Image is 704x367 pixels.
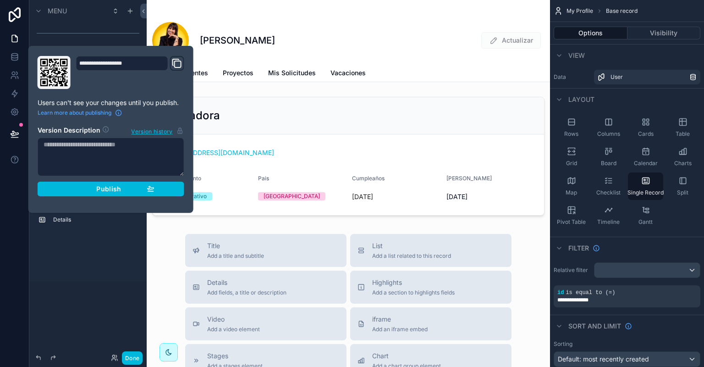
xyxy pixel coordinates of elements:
span: Base record [606,7,638,15]
span: Grid [566,160,577,167]
label: Details [53,216,134,223]
button: Grid [554,143,589,171]
span: Filter [568,244,589,253]
span: Sort And Limit [568,322,621,331]
span: Pivot Table [557,218,586,226]
button: Single Record [628,172,663,200]
button: Map [554,172,589,200]
span: Mis Solicitudes [268,68,316,78]
span: Single Record [627,189,664,196]
span: Learn more about publishing [38,109,111,117]
button: Gantt [628,202,663,229]
label: Data [554,73,590,81]
a: Clientes [183,65,208,83]
span: Version history [131,126,172,135]
button: Visibility [627,27,701,39]
label: Relative filter [554,267,590,274]
button: Done [122,351,143,365]
span: Layout [568,95,594,104]
span: View [568,51,585,60]
span: Table [676,130,690,138]
button: Checklist [591,172,626,200]
h1: [PERSON_NAME] [200,34,275,47]
button: Cards [628,114,663,141]
span: Calendar [634,160,658,167]
span: id [557,289,564,296]
button: Table [665,114,700,141]
button: Calendar [628,143,663,171]
span: is equal to (=) [566,289,615,296]
p: Users can't see your changes until you publish. [38,98,184,107]
span: My Profile [566,7,593,15]
button: Pivot Table [554,202,589,229]
span: Publish [96,185,121,193]
span: User [610,73,623,81]
button: Publish [38,182,184,196]
span: Board [601,160,616,167]
button: Board [591,143,626,171]
a: Learn more about publishing [38,109,122,117]
span: Checklist [596,189,621,196]
button: Columns [591,114,626,141]
span: Proyectos [223,68,253,78]
span: Gantt [638,218,653,226]
a: Proyectos [223,65,253,83]
div: scrollable content [29,208,147,236]
span: Charts [674,160,692,167]
span: Menu [48,6,67,16]
span: Rows [564,130,578,138]
span: Vacaciones [330,68,366,78]
a: User [594,70,700,84]
label: Sorting [554,340,572,348]
h2: Version Description [38,126,100,136]
button: Split [665,172,700,200]
span: Cards [638,130,654,138]
span: Timeline [597,218,620,226]
button: Version history [131,126,184,136]
div: Domain and Custom Link [76,56,184,89]
span: Map [566,189,577,196]
button: Options [554,27,627,39]
span: Columns [597,130,620,138]
span: Split [677,189,688,196]
button: Rows [554,114,589,141]
a: Mis Solicitudes [268,65,316,83]
span: Clientes [183,68,208,78]
a: Vacaciones [330,65,366,83]
button: Charts [665,143,700,171]
button: Timeline [591,202,626,229]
